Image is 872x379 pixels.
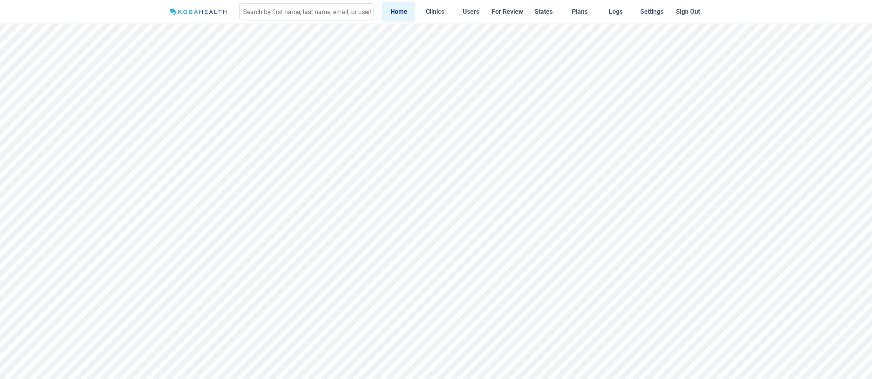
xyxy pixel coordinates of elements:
[636,2,669,21] a: Settings
[527,2,560,21] a: States
[454,2,487,21] a: Users
[167,7,231,17] img: Logo
[491,2,524,21] a: For Review
[599,2,632,21] a: Logs
[563,2,596,21] a: Plans
[382,2,415,21] a: Home
[418,2,451,21] a: Clinics
[672,2,705,21] button: Sign Out
[239,3,374,20] input: Search by first name, last name, email, or userId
